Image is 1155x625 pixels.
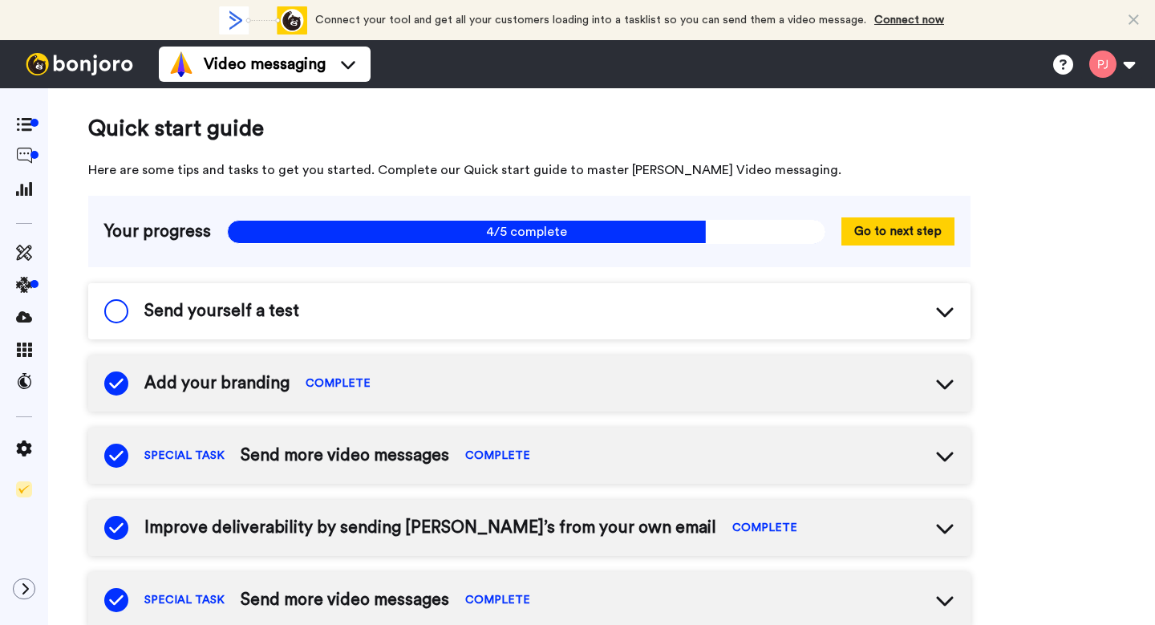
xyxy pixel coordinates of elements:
span: Here are some tips and tasks to get you started. Complete our Quick start guide to master [PERSON... [88,160,971,180]
span: COMPLETE [465,592,530,608]
span: Send yourself a test [144,299,299,323]
span: SPECIAL TASK [144,448,225,464]
span: COMPLETE [732,520,797,536]
span: 4/5 complete [227,220,825,244]
span: Quick start guide [88,112,971,144]
span: Connect your tool and get all your customers loading into a tasklist so you can send them a video... [315,14,866,26]
span: Improve deliverability by sending [PERSON_NAME]’s from your own email [144,516,716,540]
span: Send more video messages [241,588,449,612]
span: Add your branding [144,371,290,396]
button: Go to next step [841,217,954,246]
span: Video messaging [204,53,326,75]
span: COMPLETE [465,448,530,464]
span: Send more video messages [241,444,449,468]
img: Checklist.svg [16,481,32,497]
span: Your progress [104,220,211,244]
span: SPECIAL TASK [144,592,225,608]
a: Connect now [874,14,944,26]
img: vm-color.svg [168,51,194,77]
img: bj-logo-header-white.svg [19,53,140,75]
div: animation [219,6,307,34]
span: COMPLETE [306,375,371,392]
